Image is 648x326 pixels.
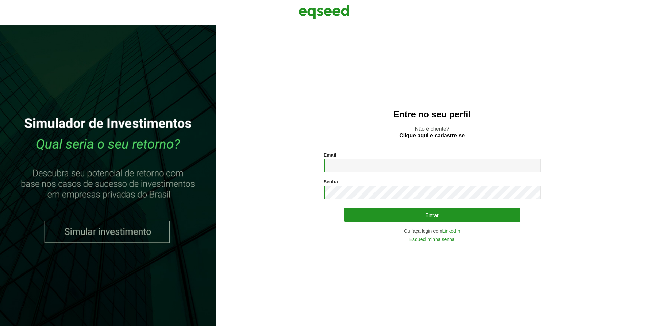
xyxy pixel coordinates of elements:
[324,179,338,184] label: Senha
[399,133,465,138] a: Clique aqui e cadastre-se
[229,109,634,119] h2: Entre no seu perfil
[442,229,460,233] a: LinkedIn
[299,3,349,20] img: EqSeed Logo
[324,152,336,157] label: Email
[344,208,520,222] button: Entrar
[324,229,541,233] div: Ou faça login com
[229,126,634,139] p: Não é cliente?
[409,237,455,242] a: Esqueci minha senha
